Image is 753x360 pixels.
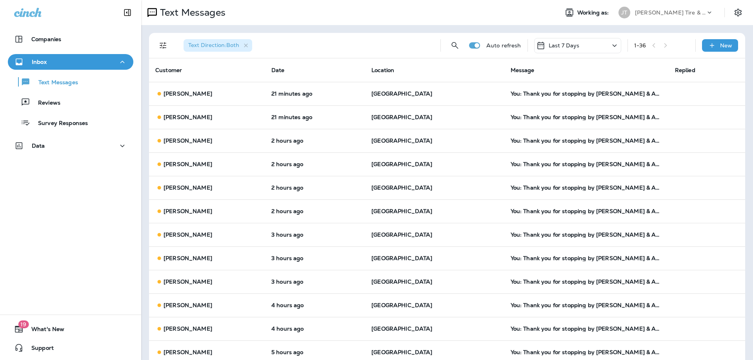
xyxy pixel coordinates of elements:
[577,9,611,16] span: Working as:
[511,161,662,167] div: You: Thank you for stopping by Jensen Tire & Auto - North 90th Street. Please take 30 seconds to ...
[32,59,47,65] p: Inbox
[8,94,133,110] button: Reviews
[271,161,359,167] p: Aug 27, 2025 02:58 PM
[271,255,359,261] p: Aug 27, 2025 01:58 PM
[511,67,535,74] span: Message
[511,255,662,261] div: You: Thank you for stopping by Jensen Tire & Auto - North 90th Street. Please take 30 seconds to ...
[116,5,138,20] button: Collapse Sidebar
[634,42,646,49] div: 1 - 36
[511,349,662,355] div: You: Thank you for stopping by Jensen Tire & Auto - North 90th Street. Please take 30 seconds to ...
[30,99,60,107] p: Reviews
[184,39,252,52] div: Text Direction:Both
[164,137,212,144] p: [PERSON_NAME]
[31,36,61,42] p: Companies
[164,326,212,332] p: [PERSON_NAME]
[18,320,29,328] span: 19
[188,42,239,49] span: Text Direction : Both
[8,54,133,70] button: Inbox
[511,279,662,285] div: You: Thank you for stopping by Jensen Tire & Auto - North 90th Street. Please take 30 seconds to ...
[371,161,432,168] span: [GEOGRAPHIC_DATA]
[32,143,45,149] p: Data
[164,255,212,261] p: [PERSON_NAME]
[164,208,212,214] p: [PERSON_NAME]
[635,9,706,16] p: [PERSON_NAME] Tire & Auto
[371,231,432,238] span: [GEOGRAPHIC_DATA]
[271,137,359,144] p: Aug 27, 2025 02:58 PM
[549,42,580,49] p: Last 7 Days
[8,31,133,47] button: Companies
[155,38,171,53] button: Filters
[164,279,212,285] p: [PERSON_NAME]
[8,114,133,131] button: Survey Responses
[271,302,359,308] p: Aug 27, 2025 12:59 PM
[271,114,359,120] p: Aug 27, 2025 05:00 PM
[371,349,432,356] span: [GEOGRAPHIC_DATA]
[8,74,133,90] button: Text Messages
[8,321,133,337] button: 19What's New
[447,38,463,53] button: Search Messages
[271,208,359,214] p: Aug 27, 2025 02:58 PM
[371,137,432,144] span: [GEOGRAPHIC_DATA]
[371,325,432,332] span: [GEOGRAPHIC_DATA]
[371,255,432,262] span: [GEOGRAPHIC_DATA]
[157,7,226,18] p: Text Messages
[31,79,78,87] p: Text Messages
[511,114,662,120] div: You: Thank you for stopping by Jensen Tire & Auto - North 90th Street. Please take 30 seconds to ...
[511,90,662,97] div: You: Thank you for stopping by Jensen Tire & Auto - North 90th Street. Please take 30 seconds to ...
[371,302,432,309] span: [GEOGRAPHIC_DATA]
[8,138,133,154] button: Data
[371,114,432,121] span: [GEOGRAPHIC_DATA]
[24,345,54,354] span: Support
[271,326,359,332] p: Aug 27, 2025 12:59 PM
[731,5,745,20] button: Settings
[511,302,662,308] div: You: Thank you for stopping by Jensen Tire & Auto - North 90th Street. Please take 30 seconds to ...
[8,340,133,356] button: Support
[164,302,212,308] p: [PERSON_NAME]
[511,137,662,144] div: You: Thank you for stopping by Jensen Tire & Auto - North 90th Street. Please take 30 seconds to ...
[720,42,732,49] p: New
[271,232,359,238] p: Aug 27, 2025 01:58 PM
[618,7,630,18] div: JT
[371,90,432,97] span: [GEOGRAPHIC_DATA]
[30,120,88,127] p: Survey Responses
[164,114,212,120] p: [PERSON_NAME]
[486,42,521,49] p: Auto refresh
[271,279,359,285] p: Aug 27, 2025 01:58 PM
[271,90,359,97] p: Aug 27, 2025 05:00 PM
[511,185,662,191] div: You: Thank you for stopping by Jensen Tire & Auto - North 90th Street. Please take 30 seconds to ...
[371,184,432,191] span: [GEOGRAPHIC_DATA]
[155,67,182,74] span: Customer
[371,278,432,285] span: [GEOGRAPHIC_DATA]
[511,326,662,332] div: You: Thank you for stopping by Jensen Tire & Auto - North 90th Street. Please take 30 seconds to ...
[164,232,212,238] p: [PERSON_NAME]
[371,67,394,74] span: Location
[271,185,359,191] p: Aug 27, 2025 02:58 PM
[164,185,212,191] p: [PERSON_NAME]
[164,161,212,167] p: [PERSON_NAME]
[271,67,285,74] span: Date
[371,208,432,215] span: [GEOGRAPHIC_DATA]
[164,90,212,97] p: [PERSON_NAME]
[24,326,64,335] span: What's New
[164,349,212,355] p: [PERSON_NAME]
[675,67,695,74] span: Replied
[511,232,662,238] div: You: Thank you for stopping by Jensen Tire & Auto - North 90th Street. Please take 30 seconds to ...
[271,349,359,355] p: Aug 27, 2025 12:13 PM
[511,208,662,214] div: You: Thank you for stopping by Jensen Tire & Auto - North 90th Street. Please take 30 seconds to ...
